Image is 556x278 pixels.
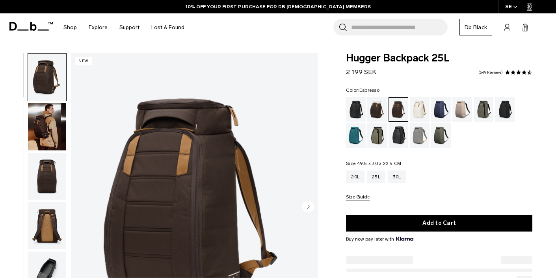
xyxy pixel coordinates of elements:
[28,153,66,200] img: Hugger Backpack 25L Espresso
[75,57,92,65] p: New
[58,13,190,41] nav: Main Navigation
[63,13,77,41] a: Shop
[346,88,379,93] legend: Color:
[389,123,408,148] a: Reflective Black
[388,171,406,183] a: 30L
[346,97,366,122] a: Black Out
[410,97,430,122] a: Oatmilk
[346,161,401,166] legend: Size:
[28,202,67,250] button: Hugger Backpack 25L Espresso
[346,123,366,148] a: Midnight Teal
[431,97,451,122] a: Blue Hour
[346,68,376,76] span: 2 199 SEK
[389,97,408,122] a: Espresso
[346,195,370,200] button: Size Guide
[346,53,532,63] span: Hugger Backpack 25L
[459,19,492,35] a: Db Black
[452,97,472,122] a: Fogbow Beige
[28,202,66,249] img: Hugger Backpack 25L Espresso
[478,70,503,74] a: 549 reviews
[396,237,413,241] img: {"height" => 20, "alt" => "Klarna"}
[28,53,67,101] button: Hugger Backpack 25L Espresso
[346,171,364,183] a: 20L
[28,152,67,200] button: Hugger Backpack 25L Espresso
[28,103,66,150] img: Hugger Backpack 25L Espresso
[151,13,184,41] a: Lost & Found
[431,123,451,148] a: Moss Green
[346,215,532,232] button: Add to Cart
[302,201,314,214] button: Next slide
[346,235,413,243] span: Buy now pay later with
[357,161,402,166] span: 49.5 x 30 x 22.5 CM
[367,123,387,148] a: Mash Green
[367,171,385,183] a: 25L
[359,87,379,93] span: Espresso
[186,3,371,10] a: 10% OFF YOUR FIRST PURCHASE FOR DB [DEMOGRAPHIC_DATA] MEMBERS
[28,103,67,151] button: Hugger Backpack 25L Espresso
[474,97,493,122] a: Forest Green
[28,54,66,101] img: Hugger Backpack 25L Espresso
[89,13,108,41] a: Explore
[119,13,139,41] a: Support
[410,123,430,148] a: Sand Grey
[495,97,515,122] a: Charcoal Grey
[367,97,387,122] a: Cappuccino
